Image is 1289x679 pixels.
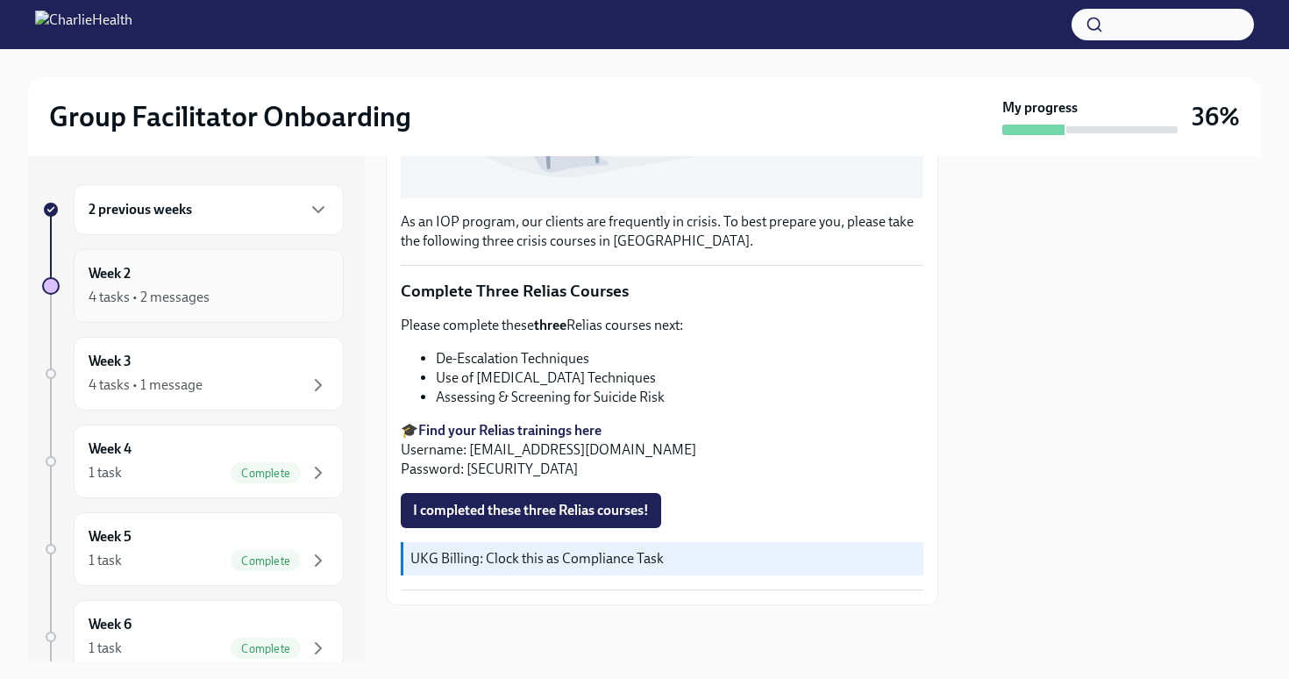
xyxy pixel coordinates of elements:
span: I completed these three Relias courses! [413,502,649,519]
a: Week 24 tasks • 2 messages [42,249,344,323]
a: Find your Relias trainings here [418,422,602,439]
li: De-Escalation Techniques [436,349,923,368]
li: Assessing & Screening for Suicide Risk [436,388,923,407]
a: Week 61 taskComplete [42,600,344,674]
img: CharlieHealth [35,11,132,39]
h3: 36% [1192,101,1240,132]
h6: Week 6 [89,615,132,634]
h6: Week 5 [89,527,132,547]
h2: Group Facilitator Onboarding [49,99,411,134]
div: 1 task [89,551,122,570]
div: 1 task [89,463,122,482]
p: UKG Billing: Clock this as Compliance Task [410,549,916,568]
div: 4 tasks • 2 messages [89,288,210,307]
div: 4 tasks • 1 message [89,375,203,395]
span: Complete [231,467,301,480]
strong: My progress [1002,98,1078,118]
a: Week 51 taskComplete [42,512,344,586]
strong: three [534,317,566,333]
div: 2 previous weeks [74,184,344,235]
li: Use of [MEDICAL_DATA] Techniques [436,368,923,388]
h6: Week 2 [89,264,131,283]
h6: 2 previous weeks [89,200,192,219]
p: Please complete these Relias courses next: [401,316,923,335]
p: Complete Three Relias Courses [401,280,923,303]
a: Week 34 tasks • 1 message [42,337,344,411]
a: Week 41 taskComplete [42,425,344,498]
span: Complete [231,554,301,568]
span: Complete [231,642,301,655]
button: I completed these three Relias courses! [401,493,661,528]
h6: Week 3 [89,352,132,371]
h6: Week 4 [89,440,132,459]
p: As an IOP program, our clients are frequently in crisis. To best prepare you, please take the fol... [401,212,923,251]
div: 1 task [89,639,122,658]
p: 🎓 Username: [EMAIL_ADDRESS][DOMAIN_NAME] Password: [SECURITY_DATA] [401,421,923,479]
